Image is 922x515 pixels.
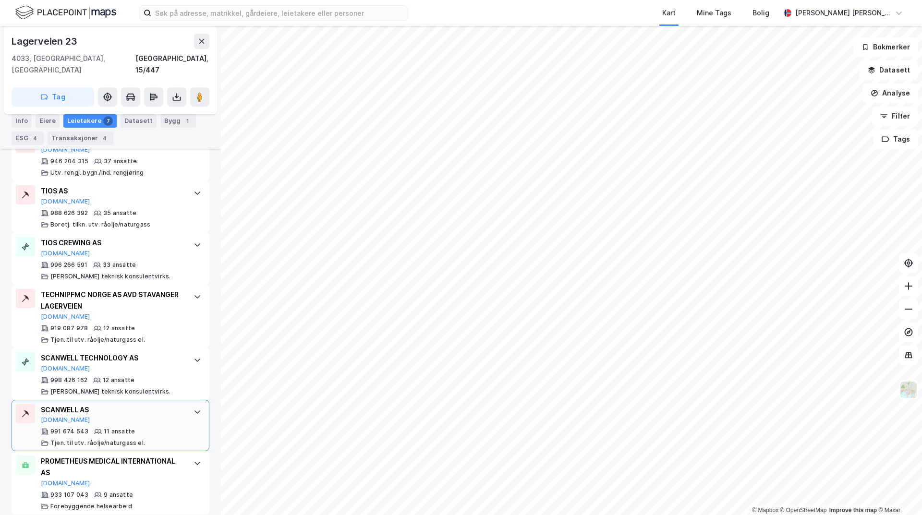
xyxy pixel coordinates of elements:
div: TIOS AS [41,185,184,197]
div: 33 ansatte [103,261,136,269]
div: 933 107 043 [50,491,88,499]
div: 4 [100,133,109,143]
div: Tjen. til utv. råolje/naturgass el. [50,336,145,344]
div: Boretj. tilkn. utv. råolje/naturgass [50,221,150,228]
div: Info [12,114,32,128]
div: 4033, [GEOGRAPHIC_DATA], [GEOGRAPHIC_DATA] [12,53,135,76]
div: 9 ansatte [104,491,133,499]
button: Tags [873,130,918,149]
div: 998 426 162 [50,376,87,384]
div: 991 674 543 [50,428,88,435]
div: [PERSON_NAME] teknisk konsulentvirks. [50,388,170,395]
div: [GEOGRAPHIC_DATA], 15/447 [135,53,209,76]
div: 1 [182,116,192,126]
a: Improve this map [829,507,877,514]
div: 919 087 978 [50,324,88,332]
div: 946 204 315 [50,157,88,165]
div: 12 ansatte [103,324,135,332]
div: Utv. rengj. bygn./ind. rengjøring [50,169,144,177]
div: 12 ansatte [103,376,134,384]
button: Tag [12,87,94,107]
button: Bokmerker [853,37,918,57]
div: Bolig [752,7,769,19]
div: TECHNIPFMC NORGE AS AVD STAVANGER LAGERVEIEN [41,289,184,312]
div: Leietakere [63,114,117,128]
div: Forebyggende helsearbeid [50,503,132,510]
div: Datasett [121,114,157,128]
div: TIOS CREWING AS [41,237,184,249]
div: Bygg [160,114,196,128]
div: SCANWELL TECHNOLOGY AS [41,352,184,364]
button: [DOMAIN_NAME] [41,198,90,205]
div: ESG [12,132,44,145]
button: [DOMAIN_NAME] [41,146,90,154]
input: Søk på adresse, matrikkel, gårdeiere, leietakere eller personer [151,6,408,20]
div: 7 [103,116,113,126]
div: PROMETHEUS MEDICAL INTERNATIONAL AS [41,455,184,479]
iframe: Chat Widget [874,469,922,515]
div: 996 266 591 [50,261,87,269]
button: Filter [872,107,918,126]
div: Kontrollprogram for chat [874,469,922,515]
div: 4 [30,133,40,143]
button: [DOMAIN_NAME] [41,313,90,321]
div: Transaksjoner [48,132,113,145]
a: Mapbox [752,507,778,514]
div: Tjen. til utv. råolje/naturgass el. [50,439,145,447]
div: 11 ansatte [104,428,135,435]
div: Kart [662,7,676,19]
div: Eiere [36,114,60,128]
div: 988 626 392 [50,209,88,217]
div: [PERSON_NAME] teknisk konsulentvirks. [50,273,170,280]
button: [DOMAIN_NAME] [41,416,90,424]
div: 37 ansatte [104,157,137,165]
div: [PERSON_NAME] [PERSON_NAME] [795,7,891,19]
button: [DOMAIN_NAME] [41,250,90,257]
img: logo.f888ab2527a4732fd821a326f86c7f29.svg [15,4,116,21]
img: Z [899,381,918,399]
div: SCANWELL AS [41,404,184,416]
button: [DOMAIN_NAME] [41,479,90,487]
button: Datasett [860,60,918,80]
button: Analyse [862,84,918,103]
a: OpenStreetMap [780,507,827,514]
button: [DOMAIN_NAME] [41,365,90,372]
div: Mine Tags [697,7,731,19]
div: Lagerveien 23 [12,34,79,49]
div: 35 ansatte [103,209,136,217]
